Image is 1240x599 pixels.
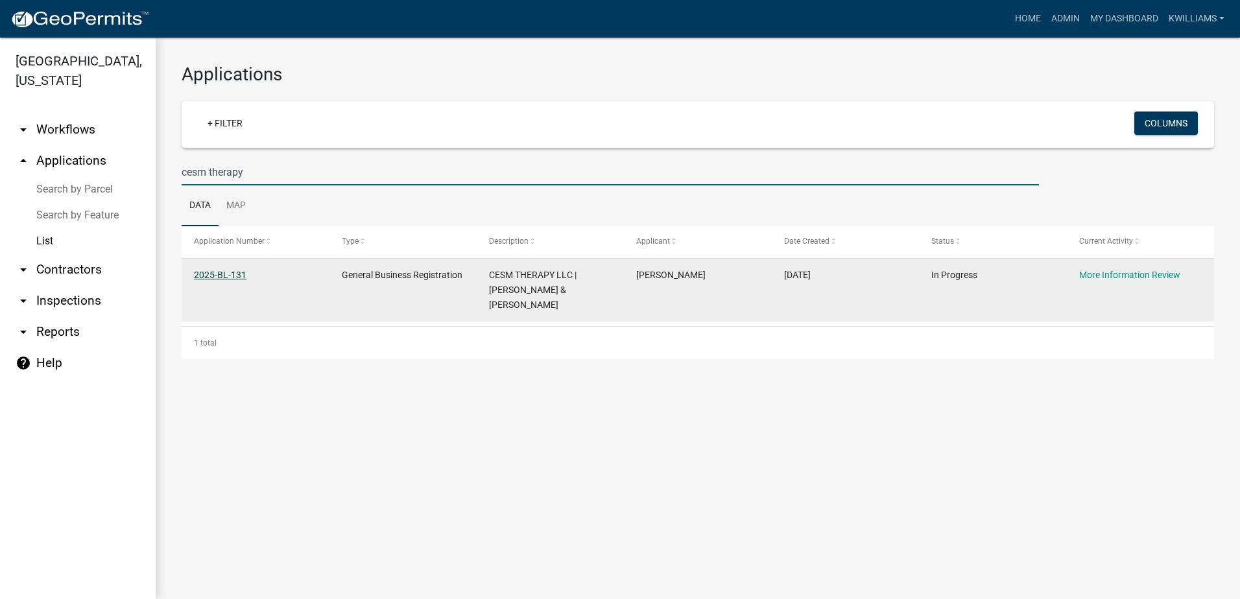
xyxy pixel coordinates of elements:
datatable-header-cell: Application Number [182,226,329,257]
datatable-header-cell: Date Created [772,226,919,257]
span: 08/05/2025 [784,270,811,280]
span: Cynthia Martin [636,270,706,280]
a: + Filter [197,112,253,135]
div: 1 total [182,327,1214,359]
span: Applicant [636,237,670,246]
span: Status [931,237,954,246]
datatable-header-cell: Description [477,226,624,257]
button: Columns [1134,112,1198,135]
datatable-header-cell: Status [919,226,1066,257]
i: arrow_drop_down [16,122,31,137]
datatable-header-cell: Current Activity [1067,226,1214,257]
span: Application Number [194,237,265,246]
i: help [16,355,31,371]
a: Admin [1046,6,1085,31]
span: General Business Registration [342,270,462,280]
span: In Progress [931,270,977,280]
i: arrow_drop_up [16,153,31,169]
a: Home [1010,6,1046,31]
h3: Applications [182,64,1214,86]
a: My Dashboard [1085,6,1163,31]
datatable-header-cell: Applicant [624,226,771,257]
span: Type [342,237,359,246]
a: Data [182,185,219,227]
i: arrow_drop_down [16,324,31,340]
span: Date Created [784,237,829,246]
span: CESM THERAPY LLC | MARTIN CYNTHIA S & JOHN K [489,270,577,310]
a: 2025-BL-131 [194,270,246,280]
a: Map [219,185,254,227]
a: kwilliams [1163,6,1230,31]
i: arrow_drop_down [16,293,31,309]
span: Current Activity [1079,237,1133,246]
input: Search for applications [182,159,1039,185]
span: Description [489,237,529,246]
datatable-header-cell: Type [329,226,476,257]
i: arrow_drop_down [16,262,31,277]
a: More Information Review [1079,270,1180,280]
